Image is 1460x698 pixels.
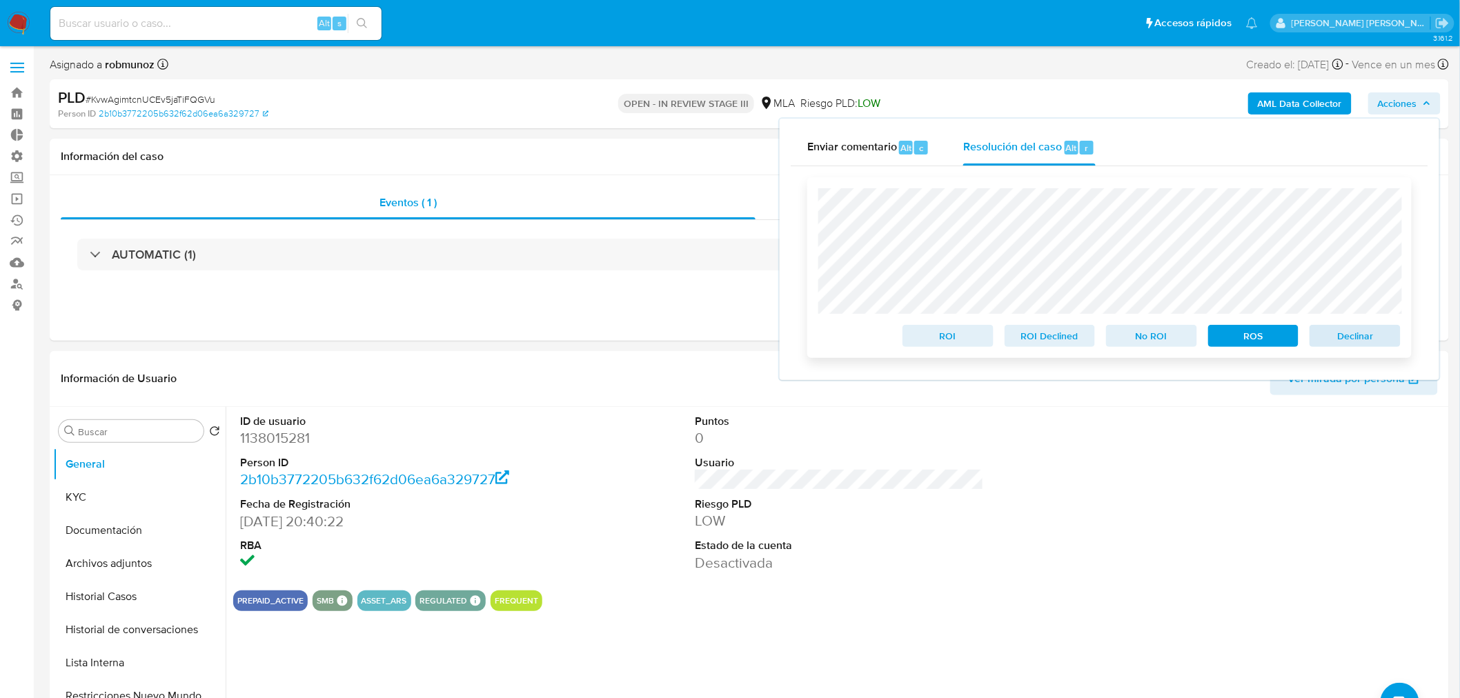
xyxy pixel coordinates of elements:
[1155,16,1232,30] span: Accesos rápidos
[1218,326,1290,346] span: ROS
[50,14,382,32] input: Buscar usuario o caso...
[1014,326,1086,346] span: ROI Declined
[86,92,215,106] span: # KvwAgimtcnUCEv5jaTiFQGVu
[53,448,226,481] button: General
[240,414,529,429] dt: ID de usuario
[912,326,984,346] span: ROI
[1292,17,1431,30] p: roberto.munoz@mercadolibre.com
[1352,57,1436,72] span: Vence en un mes
[53,580,226,613] button: Historial Casos
[807,139,897,155] span: Enviar comentario
[64,426,75,437] button: Buscar
[963,139,1062,155] span: Resolución del caso
[760,96,795,111] div: MLA
[240,497,529,512] dt: Fecha de Registración
[53,514,226,547] button: Documentación
[1066,141,1077,154] span: Alt
[695,511,984,530] dd: LOW
[112,247,196,262] h3: AUTOMATIC (1)
[53,613,226,646] button: Historial de conversaciones
[695,497,984,512] dt: Riesgo PLD
[902,325,994,347] button: ROI
[695,455,984,470] dt: Usuario
[695,428,984,448] dd: 0
[1368,92,1441,114] button: Acciones
[240,428,529,448] dd: 1138015281
[1319,326,1391,346] span: Declinar
[1248,92,1352,114] button: AML Data Collector
[240,469,510,489] a: 2b10b3772205b632f62d06ea6a329727
[695,414,984,429] dt: Puntos
[50,57,155,72] span: Asignado a
[348,14,376,33] button: search-icon
[240,538,529,553] dt: RBA
[1106,325,1197,347] button: No ROI
[618,94,754,113] p: OPEN - IN REVIEW STAGE III
[102,57,155,72] b: robmunoz
[53,547,226,580] button: Archivos adjuntos
[61,372,177,386] h1: Información de Usuario
[61,150,1438,163] h1: Información del caso
[240,455,529,470] dt: Person ID
[337,17,342,30] span: s
[99,108,268,120] a: 2b10b3772205b632f62d06ea6a329727
[58,86,86,108] b: PLD
[1208,325,1299,347] button: ROS
[319,17,330,30] span: Alt
[1310,325,1401,347] button: Declinar
[1116,326,1187,346] span: No ROI
[78,426,198,438] input: Buscar
[58,108,96,120] b: Person ID
[1258,92,1342,114] b: AML Data Collector
[1085,141,1088,154] span: r
[1246,17,1258,29] a: Notificaciones
[53,481,226,514] button: KYC
[800,96,880,111] span: Riesgo PLD:
[77,239,1421,270] div: AUTOMATIC (1)
[209,426,220,441] button: Volver al orden por defecto
[1378,92,1417,114] span: Acciones
[379,195,437,210] span: Eventos ( 1 )
[1346,55,1350,74] span: -
[1435,16,1450,30] a: Salir
[695,553,984,572] dd: Desactivada
[240,512,529,531] dd: [DATE] 20:40:22
[1005,325,1096,347] button: ROI Declined
[695,538,984,553] dt: Estado de la cuenta
[858,95,880,111] span: LOW
[53,646,226,679] button: Lista Interna
[919,141,923,154] span: c
[1247,55,1343,74] div: Creado el: [DATE]
[900,141,911,154] span: Alt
